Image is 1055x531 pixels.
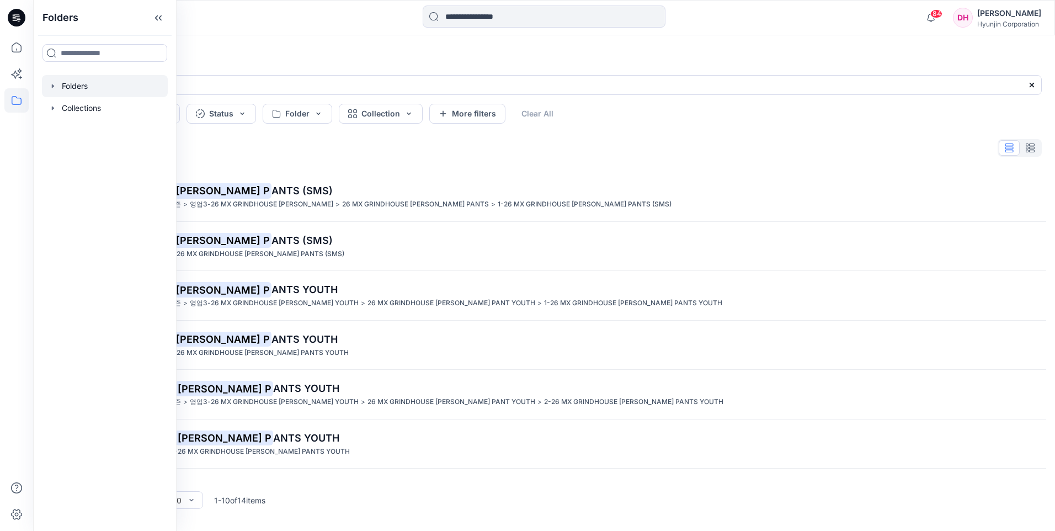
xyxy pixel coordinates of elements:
span: ANTS YOUTH [271,333,338,345]
button: Collection [339,104,423,124]
a: 2-26 MX GRINDHOUSE[PERSON_NAME] PANTS YOUTHFASTHOUSE MX>26 MOTO-1>2-26 MX GRINDHOUSE [PERSON_NAME... [40,424,1048,464]
p: 영업3-26 MX GRINDHOUSE GRIMM [190,199,333,210]
p: 26 MX GRINDHOUSE GRIMM PANTS [342,199,489,210]
a: 26 MX GRINDHOUSE[PERSON_NAME] PANT YOUTH영업3팀-FASTHOUSE>FAST 26시즌>영업3-26 MX GRINDHOUSE [PERSON_NAM... [40,473,1048,513]
p: 영업3-26 MX GRINDHOUSE GRIMM YOUTH [190,396,359,408]
mark: [PERSON_NAME] P [175,381,273,396]
span: ANTS YOUTH [273,432,339,444]
span: ANTS (SMS) [271,185,333,197]
div: DH [953,8,973,28]
p: > [361,396,365,408]
mark: [PERSON_NAME] P [175,430,273,445]
button: Status [187,104,256,124]
p: 1-26 MX GRINDHOUSE GRIMM PANTS YOUTH [544,298,722,309]
mark: [PERSON_NAME] P [174,183,271,198]
a: 1-26 MX GRINDHOUSE[PERSON_NAME] PANTS (SMS)영업3팀-FASTHOUSE>FAST 26시즌>영업3-26 MX GRINDHOUSE [PERSON_... [40,177,1048,217]
p: 26 MX GRINDHOUSE GRIMM PANT YOUTH [367,396,535,408]
p: > [361,298,365,309]
a: 1-26 MX GRINDHOUSE[PERSON_NAME] PANTS YOUTHFASTHOUSE MX>26 MOTO-1>1-26 MX GRINDHOUSE [PERSON_NAME... [40,325,1048,365]
p: > [537,298,542,309]
p: 26 MX GRINDHOUSE GRIMM PANT YOUTH [367,298,535,309]
p: 1-26 MX GRINDHOUSE GRIMM PANTS (SMS) [498,199,672,210]
div: [PERSON_NAME] [977,7,1041,20]
p: 2-26 MX GRINDHOUSE GRIMM PANTS YOUTH [170,446,350,458]
mark: [PERSON_NAME] P [174,331,271,347]
span: 84 [930,9,942,18]
button: Folder [263,104,332,124]
div: 10 [173,495,182,506]
mark: [PERSON_NAME] P [174,282,271,298]
p: 1-26 MX GRINDHOUSE GRIMM PANTS (SMS) [170,248,344,260]
p: > [491,199,495,210]
p: 2-26 MX GRINDHOUSE GRIMM PANTS YOUTH [544,396,723,408]
h4: Search [38,44,1051,75]
p: > [183,396,188,408]
a: 2-26 MX GRINDHOUSE[PERSON_NAME] PANTS YOUTH영업3팀-FASTHOUSE>FAST 26시즌>영업3-26 MX GRINDHOUSE [PERSON_... [40,374,1048,415]
p: 1-26 MX GRINDHOUSE GRIMM PANTS YOUTH [170,347,349,359]
span: ANTS YOUTH [273,383,339,394]
div: Hyunjin Corporation [977,20,1041,28]
span: ANTS (SMS) [271,235,333,246]
a: 1-26 MX GRINDHOUSE[PERSON_NAME] PANTS (SMS)FASTHOUSE MX>26 MOTO-1>1-26 MX GRINDHOUSE [PERSON_NAME... [40,226,1048,267]
p: > [335,199,340,210]
p: > [183,298,188,309]
p: > [537,396,542,408]
a: 1-26 MX GRINDHOUSE[PERSON_NAME] PANTS YOUTH영업3팀-FASTHOUSE>FAST 26시즌>영업3-26 MX GRINDHOUSE [PERSON_... [40,275,1048,316]
button: More filters [429,104,505,124]
p: > [183,199,188,210]
span: ANTS YOUTH [271,284,338,295]
p: 영업3-26 MX GRINDHOUSE GRIMM YOUTH [190,298,359,309]
mark: [PERSON_NAME] P [174,232,271,248]
p: 1 - 10 of 14 items [214,495,265,506]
